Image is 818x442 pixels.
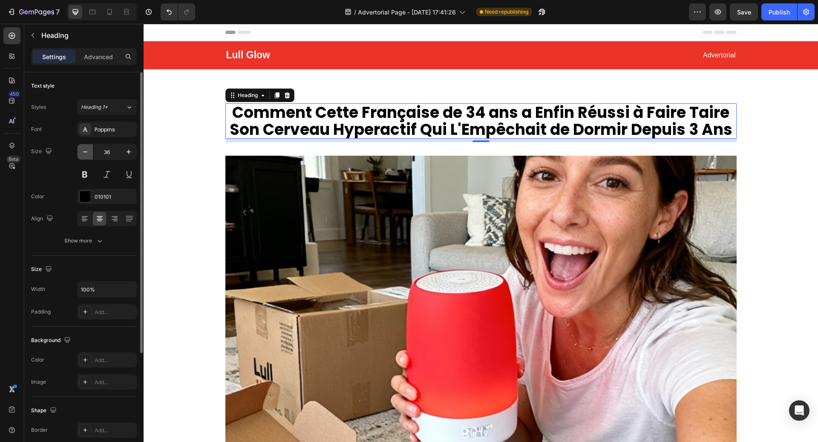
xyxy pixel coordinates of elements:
[31,82,55,90] div: Text style
[161,3,195,20] div: Undo/Redo
[31,213,55,225] div: Align
[31,146,54,157] div: Size
[31,405,58,416] div: Shape
[769,8,790,17] div: Publish
[761,3,797,20] button: Publish
[144,24,818,442] iframe: Design area
[14,22,20,29] img: website_grey.svg
[41,30,133,40] p: Heading
[31,264,54,275] div: Size
[354,8,356,17] span: /
[106,50,130,56] div: Mots-clés
[95,356,135,364] div: Add...
[84,52,113,61] p: Advanced
[789,400,809,421] div: Open Intercom Messenger
[14,14,20,20] img: logo_orange.svg
[64,237,104,245] div: Show more
[3,3,63,20] button: 7
[358,8,456,17] span: Advertorial Page - [DATE] 17:41:26
[92,68,116,75] div: Heading
[8,91,20,97] div: 450
[42,52,66,61] p: Settings
[31,193,44,200] div: Color
[24,14,42,20] div: v 4.0.25
[31,103,46,111] div: Styles
[6,156,20,163] div: Beta
[31,335,72,346] div: Background
[22,22,96,29] div: Domaine: [DOMAIN_NAME]
[81,103,108,111] span: Heading 1*
[82,80,593,115] h1: Comment Cette Française de 34 ans a Enfin Réussi à Faire Taire Son Cerveau Hyperactif Qui L'Empêc...
[77,100,137,115] button: Heading 1*
[95,379,135,386] div: Add...
[95,193,135,201] div: 010101
[338,26,592,38] p: Advertorial
[78,282,136,297] input: Auto
[31,285,45,293] div: Width
[730,3,758,20] button: Save
[97,49,104,56] img: tab_keywords_by_traffic_grey.svg
[35,49,41,56] img: tab_domain_overview_orange.svg
[31,356,44,364] div: Color
[31,378,46,386] div: Image
[485,8,528,16] span: Need republishing
[31,426,48,434] div: Border
[95,308,135,316] div: Add...
[31,125,42,133] div: Font
[737,9,751,16] span: Save
[95,126,135,134] div: Poppins
[95,427,135,434] div: Add...
[31,233,137,248] button: Show more
[44,50,66,56] div: Domaine
[56,7,60,17] p: 7
[31,308,51,316] div: Padding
